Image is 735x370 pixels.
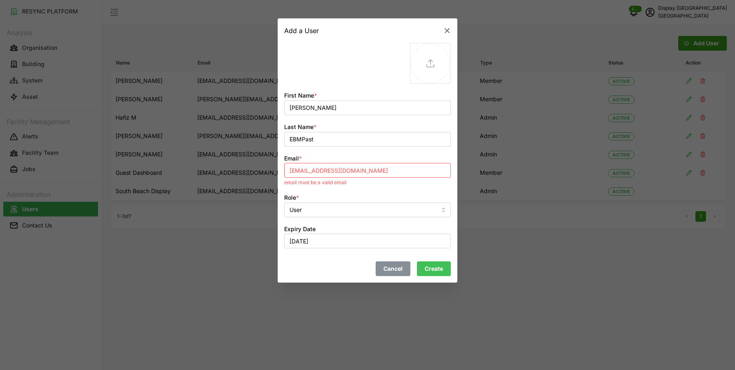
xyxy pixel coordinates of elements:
label: Role [284,193,299,202]
label: First Name [284,91,317,100]
p: email must be a valid email [284,180,451,186]
label: Expiry Date [284,225,316,234]
label: Last Name [284,123,316,132]
span: Cancel [383,262,403,276]
button: Cancel [376,262,410,276]
h2: Add a User [284,27,319,34]
button: Create [417,262,451,276]
span: Create [425,262,443,276]
button: [DATE] [284,234,451,249]
label: Email [284,154,302,163]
